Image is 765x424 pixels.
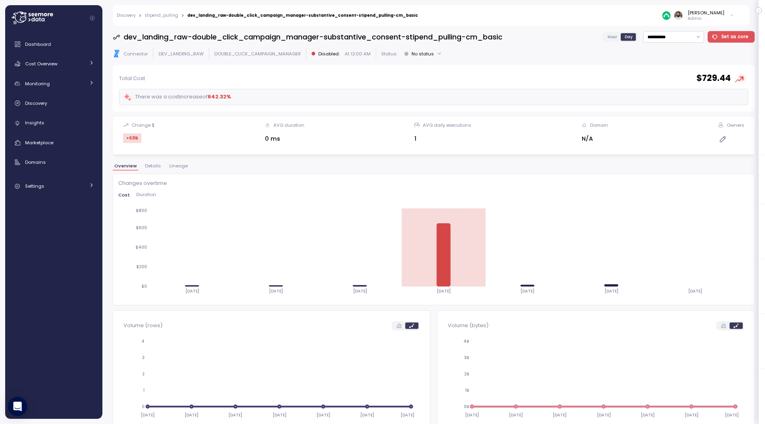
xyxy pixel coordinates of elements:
[8,397,27,416] div: Open Intercom Messenger
[25,120,44,126] span: Insights
[118,179,167,187] p: Changes overtime
[465,412,479,418] tspan: [DATE]
[437,289,451,294] tspan: [DATE]
[143,388,144,393] tspan: 1
[401,48,445,59] button: No status
[590,122,608,128] div: Domain
[318,51,339,57] p: Disabled :
[145,164,161,168] span: Details
[269,289,283,294] tspan: [DATE]
[353,289,367,294] tspan: [DATE]
[361,412,375,418] tspan: [DATE]
[139,13,141,18] div: >
[214,51,301,57] p: DOUBLE_CLICK_CAMPAIGN_MANAGER
[159,51,204,57] p: DEV_LANDING_RAW
[625,34,633,40] span: Day
[136,208,147,213] tspan: $800
[8,178,99,194] a: Settings
[727,122,744,128] div: Owners
[8,36,99,52] a: Dashboard
[117,14,135,18] a: Discovery
[169,164,188,168] span: Lineage
[141,404,144,409] tspan: 0
[8,115,99,131] a: Insights
[142,355,144,360] tspan: 3
[273,412,286,418] tspan: [DATE]
[520,289,534,294] tspan: [DATE]
[187,14,418,18] div: dev_landing_raw-double_click_campaign_manager-substantive_consent-stipend_pulling-cm_basic
[114,164,137,168] span: Overview
[124,92,231,102] div: There was a cost increase of
[141,412,155,418] tspan: [DATE]
[604,289,618,294] tspan: [DATE]
[25,183,44,189] span: Settings
[597,412,611,418] tspan: [DATE]
[582,134,608,143] div: N/A
[412,51,434,57] div: No status
[87,15,97,21] button: Collapse navigation
[464,355,469,360] tspan: 3B
[119,75,145,82] p: Total Cost
[608,34,617,40] span: Hour
[124,51,148,57] p: Connector
[141,339,144,344] tspan: 4
[8,95,99,111] a: Discovery
[725,412,739,418] tspan: [DATE]
[124,32,502,42] h3: dev_landing_raw-double_click_campaign_manager-substantive_consent-stipend_pulling-cm_basic
[423,122,471,128] div: AVG daily executions
[509,412,523,418] tspan: [DATE]
[265,134,304,143] div: 0 ms
[463,404,469,409] tspan: 0B
[141,284,147,289] tspan: $0
[136,225,147,230] tspan: $600
[124,322,163,330] p: Volume (rows)
[136,264,147,269] tspan: $200
[8,56,99,72] a: Cost Overview
[25,80,50,87] span: Monitoring
[721,31,748,42] span: Set as core
[553,412,567,418] tspan: [DATE]
[131,122,155,128] div: Change $
[8,154,99,170] a: Domains
[464,371,469,377] tspan: 2B
[145,14,178,18] a: stipend_pulling
[273,122,304,128] div: AVG duration
[688,10,724,16] div: [PERSON_NAME]
[184,412,198,418] tspan: [DATE]
[708,31,755,43] button: Set as core
[229,412,243,418] tspan: [DATE]
[688,16,724,22] p: Admin
[685,412,698,418] tspan: [DATE]
[25,61,57,67] span: Cost Overview
[181,13,184,18] div: >
[25,159,46,165] span: Domains
[118,193,130,197] span: Cost
[641,412,655,418] tspan: [DATE]
[448,322,488,330] p: Volume (bytes)
[662,11,671,20] img: 687cba7b7af778e9efcde14e.PNG
[142,371,144,377] tspan: 2
[8,76,99,92] a: Monitoring
[316,412,330,418] tspan: [DATE]
[135,245,147,250] tspan: $400
[25,100,47,106] span: Discovery
[25,139,53,146] span: Marketplace
[463,339,469,344] tspan: 4B
[414,134,471,143] div: 1
[8,135,99,151] a: Marketplace
[465,388,469,393] tspan: 1B
[696,73,731,84] h2: $ 729.44
[136,192,156,197] span: Duration
[345,51,371,57] p: At 12:00 AM
[25,41,51,47] span: Dashboard
[208,93,231,101] div: 642.32 %
[688,289,702,294] tspan: [DATE]
[401,412,415,418] tspan: [DATE]
[381,51,397,57] p: Status:
[185,289,199,294] tspan: [DATE]
[123,133,141,143] div: +631 $
[674,11,683,20] img: ACg8ocLskjvUhBDgxtSFCRx4ztb74ewwa1VrVEuDBD_Ho1mrTsQB-QE=s96-c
